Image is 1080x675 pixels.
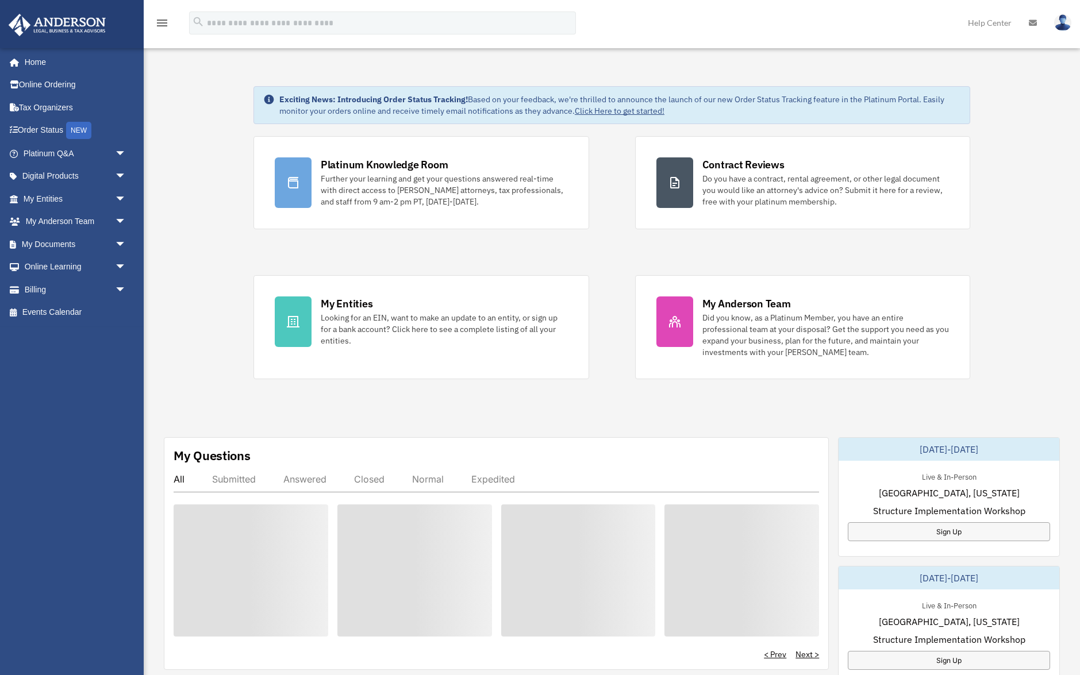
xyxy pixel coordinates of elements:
[8,278,144,301] a: Billingarrow_drop_down
[174,447,251,464] div: My Questions
[635,136,971,229] a: Contract Reviews Do you have a contract, rental agreement, or other legal document you would like...
[66,122,91,139] div: NEW
[115,187,138,211] span: arrow_drop_down
[115,233,138,256] span: arrow_drop_down
[253,275,589,379] a: My Entities Looking for an EIN, want to make an update to an entity, or sign up for a bank accoun...
[155,20,169,30] a: menu
[8,256,144,279] a: Online Learningarrow_drop_down
[279,94,468,105] strong: Exciting News: Introducing Order Status Tracking!
[115,165,138,188] span: arrow_drop_down
[795,649,819,660] a: Next >
[155,16,169,30] i: menu
[702,296,791,311] div: My Anderson Team
[575,106,664,116] a: Click Here to get started!
[115,256,138,279] span: arrow_drop_down
[913,470,986,482] div: Live & In-Person
[8,119,144,142] a: Order StatusNEW
[848,522,1050,541] a: Sign Up
[321,296,372,311] div: My Entities
[702,312,950,358] div: Did you know, as a Platinum Member, you have an entire professional team at your disposal? Get th...
[702,157,785,172] div: Contract Reviews
[115,278,138,302] span: arrow_drop_down
[412,473,444,485] div: Normal
[839,566,1059,589] div: [DATE]-[DATE]
[848,651,1050,670] a: Sign Up
[321,173,568,207] div: Further your learning and get your questions answered real-time with direct access to [PERSON_NAM...
[8,142,144,165] a: Platinum Q&Aarrow_drop_down
[879,486,1020,500] span: [GEOGRAPHIC_DATA], [US_STATE]
[321,312,568,346] div: Looking for an EIN, want to make an update to an entity, or sign up for a bank account? Click her...
[8,51,138,74] a: Home
[471,473,515,485] div: Expedited
[354,473,385,485] div: Closed
[839,438,1059,461] div: [DATE]-[DATE]
[8,187,144,210] a: My Entitiesarrow_drop_down
[5,14,109,36] img: Anderson Advisors Platinum Portal
[8,301,144,324] a: Events Calendar
[8,233,144,256] a: My Documentsarrow_drop_down
[115,210,138,234] span: arrow_drop_down
[321,157,448,172] div: Platinum Knowledge Room
[879,615,1020,628] span: [GEOGRAPHIC_DATA], [US_STATE]
[174,473,185,485] div: All
[873,632,1025,646] span: Structure Implementation Workshop
[115,142,138,165] span: arrow_drop_down
[8,96,144,119] a: Tax Organizers
[8,165,144,188] a: Digital Productsarrow_drop_down
[702,173,950,207] div: Do you have a contract, rental agreement, or other legal document you would like an attorney's ad...
[873,504,1025,518] span: Structure Implementation Workshop
[253,136,589,229] a: Platinum Knowledge Room Further your learning and get your questions answered real-time with dire...
[8,210,144,233] a: My Anderson Teamarrow_drop_down
[1054,14,1071,31] img: User Pic
[283,473,326,485] div: Answered
[212,473,256,485] div: Submitted
[8,74,144,97] a: Online Ordering
[764,649,786,660] a: < Prev
[913,599,986,611] div: Live & In-Person
[279,94,960,117] div: Based on your feedback, we're thrilled to announce the launch of our new Order Status Tracking fe...
[635,275,971,379] a: My Anderson Team Did you know, as a Platinum Member, you have an entire professional team at your...
[192,16,205,28] i: search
